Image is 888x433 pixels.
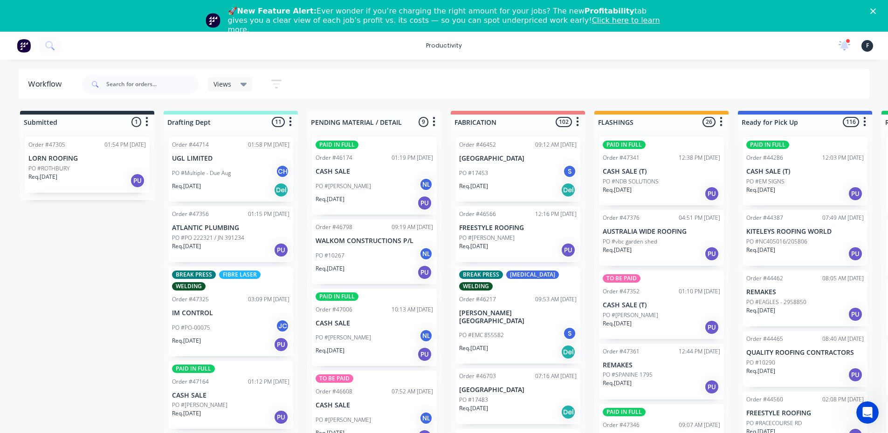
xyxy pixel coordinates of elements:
[746,359,775,367] p: PO #10290
[237,7,317,15] b: New Feature Alert:
[455,206,580,262] div: Order #4656612:16 PM [DATE]FREESTYLE ROOFINGPO #[PERSON_NAME]Req.[DATE]PU
[459,344,488,352] p: Req. [DATE]
[746,367,775,375] p: Req. [DATE]
[459,295,496,304] div: Order #46217
[603,168,720,176] p: CASH SALE (T)
[172,224,289,232] p: ATLANTIC PLUMBING
[28,141,65,149] div: Order #47305
[248,210,289,218] div: 01:15 PM [DATE]
[704,320,719,335] div: PU
[599,344,724,399] div: Order #4736112:44 PM [DATE]REMAKESPO #SPANINE 1795Req.[DATE]PU
[172,234,244,242] p: PO #PO 222321 / JN 391234
[274,337,289,352] div: PU
[316,141,358,149] div: PAID IN FULL
[248,141,289,149] div: 01:58 PM [DATE]
[603,379,632,387] p: Req. [DATE]
[172,282,206,291] div: WELDING
[506,271,559,279] div: [MEDICAL_DATA]
[603,361,720,369] p: REMAKES
[822,214,864,222] div: 07:49 AM [DATE]
[392,387,433,396] div: 07:52 AM [DATE]
[561,405,576,419] div: Del
[599,210,724,266] div: Order #4737604:51 PM [DATE]AUSTRALIA WIDE ROOFINGPO #vbc garden shedReq.[DATE]PU
[603,274,640,283] div: TO BE PAID
[603,228,720,236] p: AUSTRALIA WIDE ROOFING
[856,401,879,424] iframe: Intercom live chat
[535,295,577,304] div: 09:53 AM [DATE]
[599,271,724,339] div: TO BE PAIDOrder #4735201:10 PM [DATE]CASH SALE (T)PO #[PERSON_NAME]Req.[DATE]PU
[679,287,720,296] div: 01:10 PM [DATE]
[746,409,864,417] p: FREESTYLE ROOFING
[316,264,344,273] p: Req. [DATE]
[172,271,216,279] div: BREAK PRESS
[603,311,658,319] p: PO #[PERSON_NAME]
[746,246,775,254] p: Req. [DATE]
[392,223,433,231] div: 09:19 AM [DATE]
[822,335,864,343] div: 08:40 AM [DATE]
[822,395,864,404] div: 02:08 PM [DATE]
[603,154,640,162] div: Order #47341
[28,155,146,162] p: LORN ROOFING
[28,164,69,173] p: PO #ROTHBURY
[316,182,371,190] p: PO #[PERSON_NAME]
[459,234,515,242] p: PO #[PERSON_NAME]
[455,137,580,202] div: Order #4645209:12 AM [DATE][GEOGRAPHIC_DATA]PO #17453SReq.[DATE]Del
[459,224,577,232] p: FREESTYLE ROOFING
[312,289,437,366] div: PAID IN FULLOrder #4700610:13 AM [DATE]CASH SALEPO #[PERSON_NAME]NLReq.[DATE]PU
[704,379,719,394] div: PU
[316,333,371,342] p: PO #[PERSON_NAME]
[746,154,783,162] div: Order #44286
[603,246,632,254] p: Req. [DATE]
[316,319,433,327] p: CASH SALE
[563,164,577,178] div: S
[455,267,580,364] div: BREAK PRESS[MEDICAL_DATA]WELDINGOrder #4621709:53 AM [DATE][PERSON_NAME][GEOGRAPHIC_DATA]PO #EMC ...
[419,411,433,425] div: NL
[316,223,352,231] div: Order #46798
[848,186,863,201] div: PU
[603,347,640,356] div: Order #47361
[743,210,867,266] div: Order #4438707:49 AM [DATE]KITELEYS ROOFING WORLDPO #NC405016/205806Req.[DATE]PU
[274,410,289,425] div: PU
[316,374,353,383] div: TO BE PAID
[248,378,289,386] div: 01:12 PM [DATE]
[459,271,503,279] div: BREAK PRESS
[603,237,657,246] p: PO #vbc garden shed
[746,419,802,427] p: PO #RACECOURSE RD
[459,396,488,404] p: PO #17483
[746,306,775,315] p: Req. [DATE]
[248,295,289,304] div: 03:09 PM [DATE]
[219,271,261,279] div: FIBRE LASER
[603,421,640,429] div: Order #47346
[275,164,289,178] div: CH
[275,319,289,333] div: JC
[679,154,720,162] div: 12:38 PM [DATE]
[172,378,209,386] div: Order #47164
[421,39,467,53] div: productivity
[228,7,668,34] div: 🚀 Ever wonder if you’re charging the right amount for your jobs? The new tab gives you a clear vi...
[603,141,646,149] div: PAID IN FULL
[25,137,150,193] div: Order #4730501:54 PM [DATE]LORN ROOFINGPO #ROTHBURYReq.[DATE]PU
[316,387,352,396] div: Order #46608
[316,401,433,409] p: CASH SALE
[459,169,488,177] p: PO #17453
[172,409,201,418] p: Req. [DATE]
[172,295,209,304] div: Order #47325
[746,349,864,357] p: QUALITY ROOFING CONTRACTORS
[28,173,57,181] p: Req. [DATE]
[848,367,863,382] div: PU
[172,155,289,162] p: UGL LIMITED
[459,210,496,218] div: Order #46566
[168,137,293,202] div: Order #4471401:58 PM [DATE]UGL LIMITEDPO #Multiple - Due AugCHReq.[DATE]Del
[746,298,806,306] p: PO #EAGLES - 2958850
[168,361,293,429] div: PAID IN FULLOrder #4716401:12 PM [DATE]CASH SALEPO #[PERSON_NAME]Req.[DATE]PU
[848,307,863,322] div: PU
[316,154,352,162] div: Order #46174
[603,287,640,296] div: Order #47352
[172,324,210,332] p: PO #PO-00075
[603,371,653,379] p: PO #SPANINE 1795
[603,301,720,309] p: CASH SALE (T)
[535,141,577,149] div: 09:12 AM [DATE]
[743,271,867,326] div: Order #4446208:05 AM [DATE]REMAKESPO #EAGLES - 2958850Req.[DATE]PU
[848,246,863,261] div: PU
[459,141,496,149] div: Order #46452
